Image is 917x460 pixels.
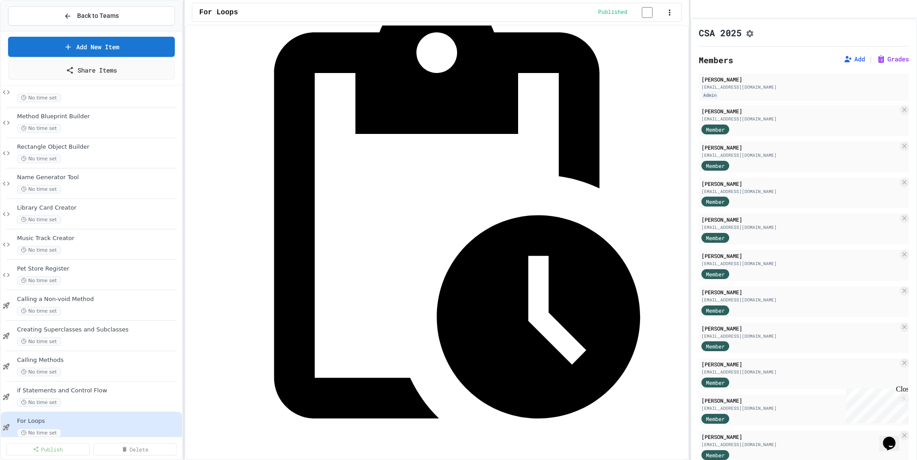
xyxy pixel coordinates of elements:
[598,7,663,18] div: Content is published and visible to students
[701,433,898,441] div: [PERSON_NAME]
[17,143,180,151] span: Rectangle Object Builder
[701,91,718,99] div: Admin
[701,224,898,231] div: [EMAIL_ADDRESS][DOMAIN_NAME]
[701,152,898,159] div: [EMAIL_ADDRESS][DOMAIN_NAME]
[701,215,898,224] div: [PERSON_NAME]
[701,297,898,303] div: [EMAIL_ADDRESS][DOMAIN_NAME]
[701,116,898,122] div: [EMAIL_ADDRESS][DOMAIN_NAME]
[877,55,909,64] button: Grades
[701,369,898,375] div: [EMAIL_ADDRESS][DOMAIN_NAME]
[17,357,180,364] span: Calling Methods
[701,441,898,448] div: [EMAIL_ADDRESS][DOMAIN_NAME]
[706,162,725,170] span: Member
[17,276,61,285] span: No time set
[17,337,61,346] span: No time set
[17,155,61,163] span: No time set
[701,107,898,115] div: [PERSON_NAME]
[17,417,180,425] span: For Loops
[17,429,61,437] span: No time set
[17,387,180,395] span: if Statements and Control Flow
[17,185,61,193] span: No time set
[706,342,725,350] span: Member
[706,198,725,206] span: Member
[17,94,61,102] span: No time set
[598,9,627,16] span: Published
[199,7,238,18] span: For Loops
[701,405,898,412] div: [EMAIL_ADDRESS][DOMAIN_NAME]
[745,27,754,38] button: Assignment Settings
[706,234,725,242] span: Member
[17,215,61,224] span: No time set
[699,26,742,39] h1: CSA 2025
[4,4,62,57] div: Chat with us now!Close
[701,324,898,332] div: [PERSON_NAME]
[701,188,898,195] div: [EMAIL_ADDRESS][DOMAIN_NAME]
[8,6,175,26] button: Back to Teams
[17,124,61,133] span: No time set
[706,125,725,133] span: Member
[701,396,898,404] div: [PERSON_NAME]
[706,270,725,278] span: Member
[17,296,180,303] span: Calling a Non-void Method
[706,378,725,387] span: Member
[8,37,175,57] a: Add New Item
[17,235,180,242] span: Music Track Creator
[701,333,898,340] div: [EMAIL_ADDRESS][DOMAIN_NAME]
[706,451,725,459] span: Member
[843,55,865,64] button: Add
[701,252,898,260] div: [PERSON_NAME]
[879,424,908,451] iframe: chat widget
[17,326,180,334] span: Creating Superclasses and Subclasses
[699,54,733,66] h2: Members
[77,11,119,21] span: Back to Teams
[6,443,90,456] a: Publish
[706,415,725,423] span: Member
[8,60,175,80] a: Share Items
[93,443,177,456] a: Delete
[17,265,180,273] span: Pet Store Register
[17,398,61,407] span: No time set
[17,174,180,181] span: Name Generator Tool
[706,306,725,314] span: Member
[701,180,898,188] div: [PERSON_NAME]
[701,84,906,90] div: [EMAIL_ADDRESS][DOMAIN_NAME]
[17,246,61,254] span: No time set
[17,368,61,376] span: No time set
[17,113,180,120] span: Method Blueprint Builder
[701,75,906,83] div: [PERSON_NAME]
[701,360,898,368] div: [PERSON_NAME]
[701,143,898,151] div: [PERSON_NAME]
[17,204,180,212] span: Library Card Creator
[701,288,898,296] div: [PERSON_NAME]
[701,260,898,267] div: [EMAIL_ADDRESS][DOMAIN_NAME]
[17,307,61,315] span: No time set
[869,54,873,64] span: |
[631,7,663,18] input: publish toggle
[843,385,908,423] iframe: chat widget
